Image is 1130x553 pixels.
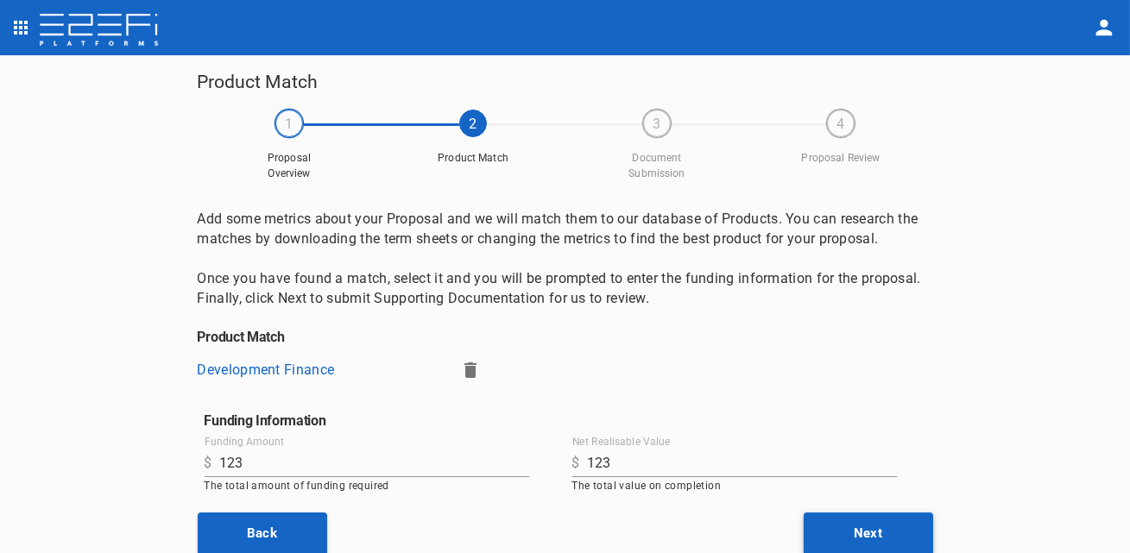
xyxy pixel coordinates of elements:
label: Funding Amount [205,434,284,449]
a: Development Finance [198,361,335,378]
p: The total value on completion [572,480,897,492]
p: Add some metrics about your Proposal and we will match them to our database of Products. You can ... [198,209,933,308]
p: The total amount of funding required [205,480,529,492]
span: Proposal Review [798,151,884,166]
span: Document Submission [614,151,700,180]
h6: Product Match [198,329,285,345]
p: $ [572,453,580,473]
h6: Funding Information [205,412,933,429]
span: Product Match [430,151,516,166]
label: Net Realisable Value [572,434,670,449]
span: Proposal Overview [246,151,332,180]
h5: Product Match [198,67,933,97]
p: $ [205,453,212,473]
